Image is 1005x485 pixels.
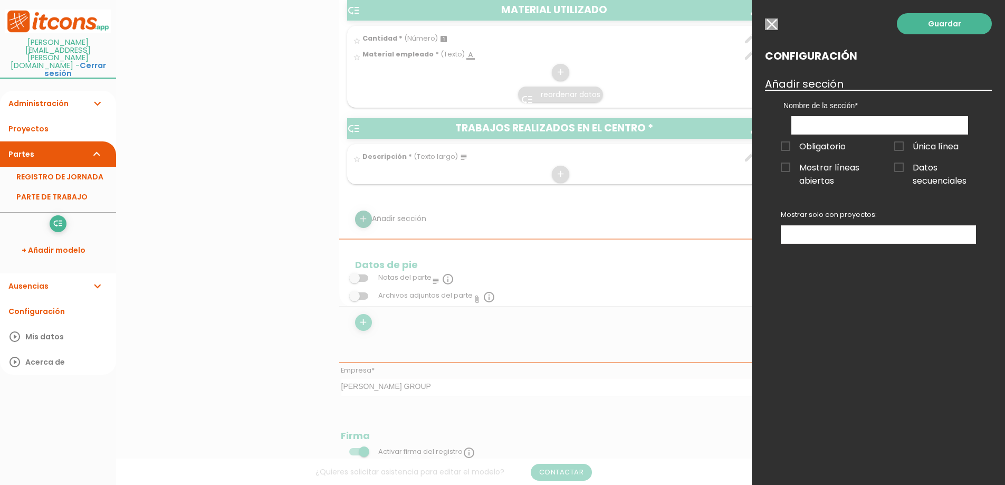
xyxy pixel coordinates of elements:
[781,140,846,153] span: Obligatorio
[781,161,863,174] span: Mostrar líneas abiertas
[894,161,976,174] span: Datos secuenciales
[781,226,792,240] input: Mostrar solo con proyectos:
[897,13,992,34] a: Guardar
[765,78,992,90] h3: Añadir sección
[783,100,976,111] label: Nombre de la sección
[781,210,976,220] p: Mostrar solo con proyectos:
[765,50,992,62] h2: Configuración
[894,140,959,153] span: Única línea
